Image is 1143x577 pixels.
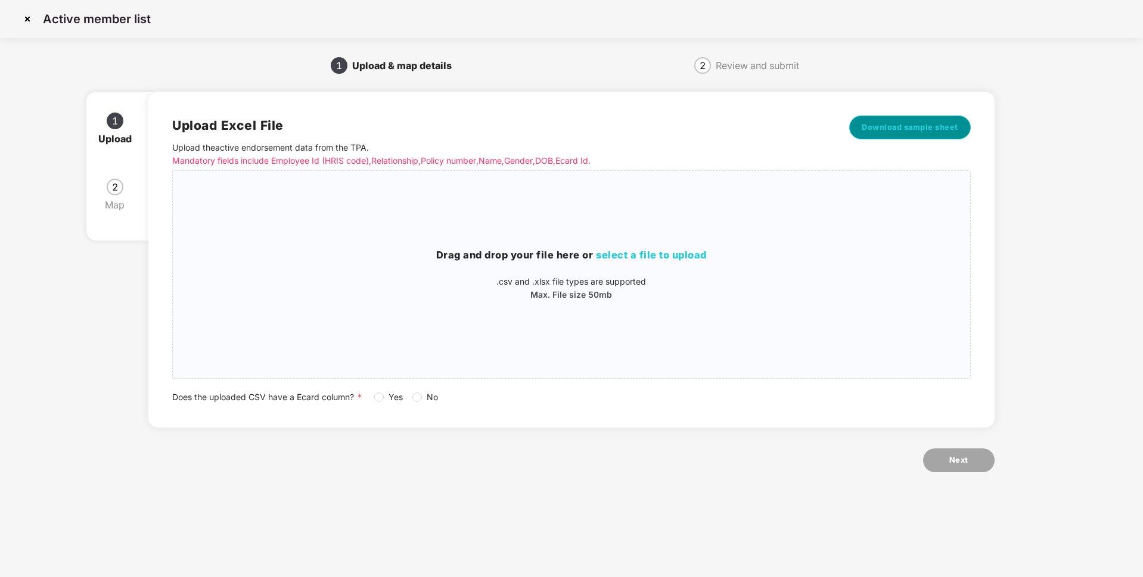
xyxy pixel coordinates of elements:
[596,249,707,261] span: select a file to upload
[173,288,970,301] p: Max. File size 50mb
[384,391,408,404] span: Yes
[716,56,799,75] div: Review and submit
[862,121,958,133] span: Download sample sheet
[112,116,118,126] span: 1
[98,129,141,148] div: Upload
[172,154,804,167] p: Mandatory fields include Employee Id (HRIS code), Relationship, Policy number, Name, Gender, DOB,...
[172,391,970,404] div: Does the uploaded CSV have a Ecard column?
[173,248,970,263] h3: Drag and drop your file here or
[173,275,970,288] p: .csv and .xlsx file types are supported
[173,171,970,378] span: Drag and drop your file here orselect a file to upload.csv and .xlsx file types are supportedMax....
[172,116,804,135] h2: Upload Excel File
[422,391,443,404] span: No
[43,12,151,26] p: Active member list
[18,10,37,29] img: svg+xml;base64,PHN2ZyBpZD0iQ3Jvc3MtMzJ4MzIiIHhtbG5zPSJodHRwOi8vd3d3LnczLm9yZy8yMDAwL3N2ZyIgd2lkdG...
[700,61,706,70] span: 2
[352,56,461,75] div: Upload & map details
[105,195,134,214] div: Map
[336,61,342,70] span: 1
[172,141,804,167] p: Upload the active endorsement data from the TPA .
[849,116,971,139] button: Download sample sheet
[112,182,118,192] span: 2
